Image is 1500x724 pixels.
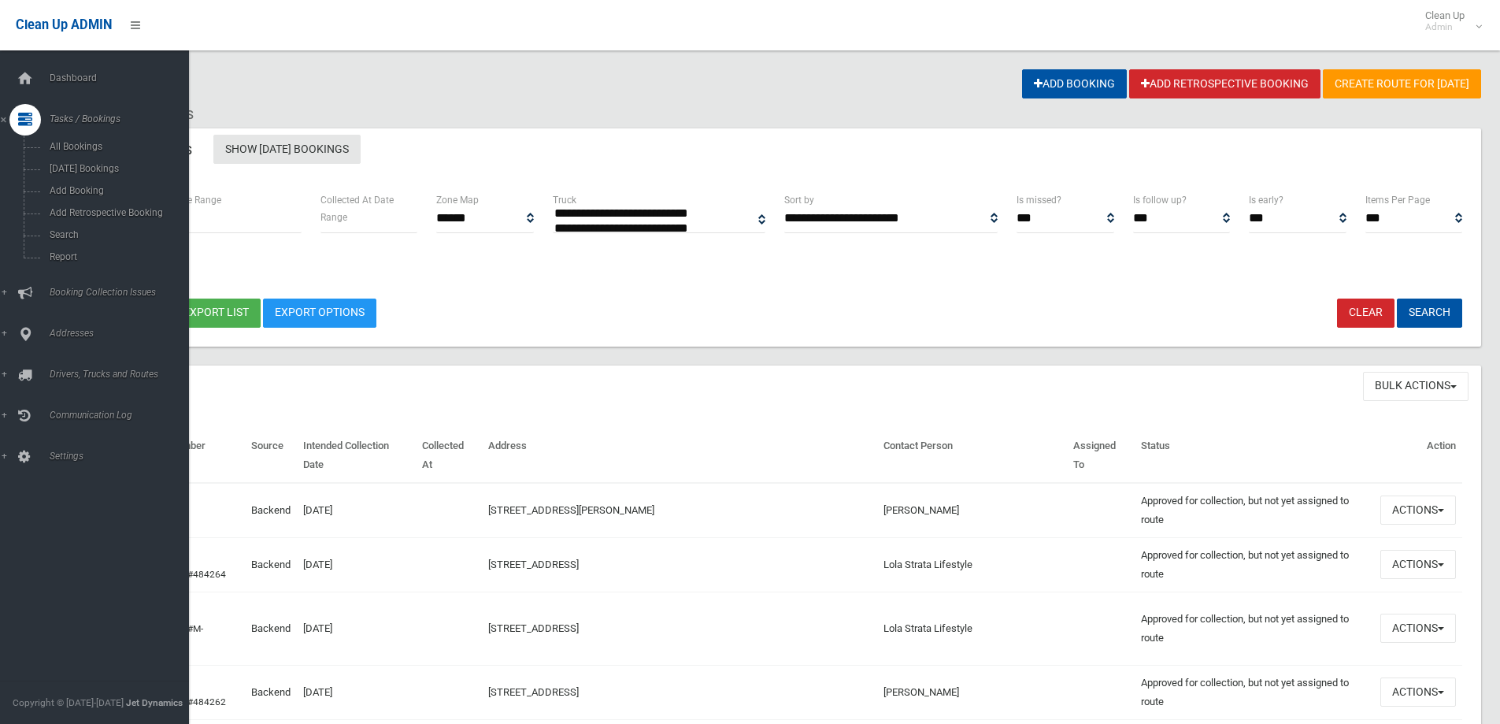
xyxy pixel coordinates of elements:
[245,537,297,592] td: Backend
[1374,429,1462,483] th: Action
[877,537,1067,592] td: Lola Strata Lifestyle
[45,410,201,421] span: Communication Log
[126,697,183,708] strong: Jet Dynamics
[1380,614,1456,643] button: Actions
[45,113,201,124] span: Tasks / Bookings
[297,483,416,538] td: [DATE]
[45,229,187,240] span: Search
[297,665,416,719] td: [DATE]
[1337,299,1394,328] a: Clear
[1417,9,1480,33] span: Clean Up
[45,185,187,196] span: Add Booking
[297,537,416,592] td: [DATE]
[553,191,576,209] label: Truck
[45,369,201,380] span: Drivers, Trucks and Routes
[16,17,112,32] span: Clean Up ADMIN
[245,665,297,719] td: Backend
[245,429,297,483] th: Source
[877,483,1067,538] td: [PERSON_NAME]
[1135,592,1374,665] td: Approved for collection, but not yet assigned to route
[1129,69,1320,98] a: Add Retrospective Booking
[45,163,187,174] span: [DATE] Bookings
[877,592,1067,665] td: Lola Strata Lifestyle
[877,429,1067,483] th: Contact Person
[1135,665,1374,719] td: Approved for collection, but not yet assigned to route
[482,429,877,483] th: Address
[13,697,124,708] span: Copyright © [DATE]-[DATE]
[45,72,201,84] span: Dashboard
[1363,372,1469,401] button: Bulk Actions
[45,287,201,298] span: Booking Collection Issues
[45,451,201,462] span: Settings
[1323,69,1481,98] a: Create route for [DATE]
[877,665,1067,719] td: [PERSON_NAME]
[45,207,187,218] span: Add Retrospective Booking
[1135,537,1374,592] td: Approved for collection, but not yet assigned to route
[297,429,416,483] th: Intended Collection Date
[45,141,187,152] span: All Bookings
[1425,21,1465,33] small: Admin
[488,686,579,698] a: [STREET_ADDRESS]
[488,622,579,634] a: [STREET_ADDRESS]
[297,592,416,665] td: [DATE]
[172,299,261,328] button: Export list
[1380,550,1456,579] button: Actions
[45,251,187,262] span: Report
[187,696,226,707] a: #484262
[213,135,361,164] a: Show [DATE] Bookings
[263,299,376,328] a: Export Options
[1067,429,1135,483] th: Assigned To
[1135,483,1374,538] td: Approved for collection, but not yet assigned to route
[1135,429,1374,483] th: Status
[245,483,297,538] td: Backend
[1022,69,1127,98] a: Add Booking
[1380,496,1456,525] button: Actions
[1380,678,1456,707] button: Actions
[1397,299,1462,328] button: Search
[245,592,297,665] td: Backend
[187,569,226,580] a: #484264
[45,328,201,339] span: Addresses
[488,559,579,570] a: [STREET_ADDRESS]
[416,429,482,483] th: Collected At
[488,504,654,516] a: [STREET_ADDRESS][PERSON_NAME]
